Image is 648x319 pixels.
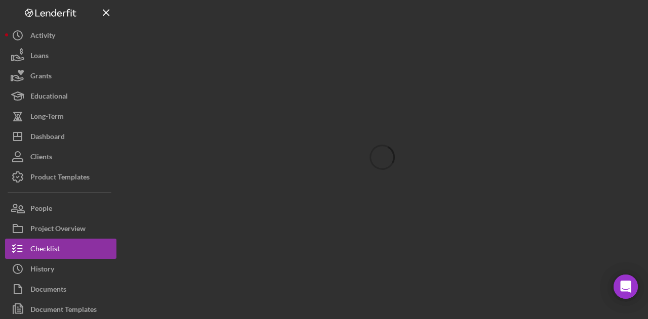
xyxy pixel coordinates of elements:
[30,106,64,129] div: Long-Term
[5,66,116,86] button: Grants
[30,126,65,149] div: Dashboard
[5,198,116,218] button: People
[5,45,116,66] button: Loans
[5,239,116,259] button: Checklist
[5,167,116,187] button: Product Templates
[30,239,60,261] div: Checklist
[5,25,116,45] button: Activity
[30,259,54,282] div: History
[30,147,52,169] div: Clients
[5,126,116,147] button: Dashboard
[30,279,66,302] div: Documents
[614,275,638,299] div: Open Intercom Messenger
[30,167,90,190] div: Product Templates
[5,279,116,299] button: Documents
[5,106,116,126] button: Long-Term
[30,66,52,88] div: Grants
[5,218,116,239] button: Project Overview
[5,259,116,279] button: History
[30,198,52,221] div: People
[30,86,68,109] div: Educational
[30,45,49,68] div: Loans
[5,147,116,167] button: Clients
[30,218,86,241] div: Project Overview
[30,25,55,48] div: Activity
[5,86,116,106] button: Educational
